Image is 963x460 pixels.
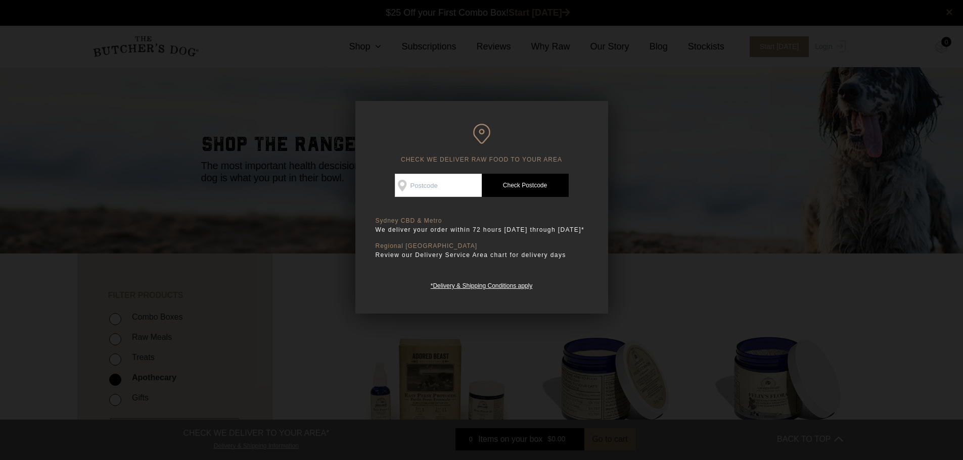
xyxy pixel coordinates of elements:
[395,174,482,197] input: Postcode
[482,174,569,197] a: Check Postcode
[376,225,588,235] p: We deliver your order within 72 hours [DATE] through [DATE]*
[376,242,588,250] p: Regional [GEOGRAPHIC_DATA]
[376,217,588,225] p: Sydney CBD & Metro
[376,124,588,164] h6: CHECK WE DELIVER RAW FOOD TO YOUR AREA
[431,280,532,289] a: *Delivery & Shipping Conditions apply
[376,250,588,260] p: Review our Delivery Service Area chart for delivery days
